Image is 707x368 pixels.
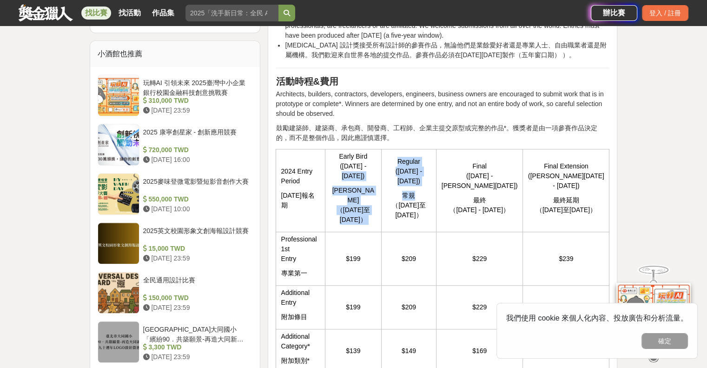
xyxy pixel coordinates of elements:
div: 550,000 TWD [143,194,249,204]
td: $209 [381,232,436,286]
a: [GEOGRAPHIC_DATA]大同國小「繽紛90．共築願景-再造大同新樂園」 九十週年LOGO設計徵選 3,300 TWD [DATE] 23:59 [98,321,253,363]
p: 附加類別* [281,356,320,366]
div: 150,000 TWD [143,293,249,303]
div: 310,000 TWD [143,96,249,106]
a: 2025 康寧創星家 - 創新應用競賽 720,000 TWD [DATE] 16:00 [98,124,253,166]
td: $239 [523,286,609,329]
span: 我們使用 cookie 來個人化內容、投放廣告和分析流量。 [506,314,688,322]
p: Additional Entry [281,288,320,308]
a: 找活動 [115,7,145,20]
a: 玩轉AI 引領未來 2025臺灣中小企業銀行校園金融科技創意挑戰賽 310,000 TWD [DATE] 23:59 [98,74,253,116]
a: 作品集 [148,7,178,20]
div: 2025 康寧創星家 - 創新應用競賽 [143,127,249,145]
p: 附加條目 [281,312,320,322]
td: $209 [381,286,436,329]
button: 確定 [641,333,688,349]
a: 找比賽 [81,7,111,20]
img: d2146d9a-e6f6-4337-9592-8cefde37ba6b.png [616,282,691,344]
p: Final Extension ([PERSON_NAME][DATE] - [DATE]) [528,161,604,191]
td: $199 [325,286,381,329]
div: [DATE] 10:00 [143,204,249,214]
p: 最終 （[DATE] - [DATE]） [441,195,518,215]
td: $229 [436,286,522,329]
div: 登入 / 註冊 [642,5,688,21]
div: 720,000 TWD [143,145,249,155]
strong: 活動時程&費用 [276,76,338,87]
div: 3,300 TWD [143,342,249,352]
p: Professional 1st Entry [281,234,320,264]
p: 2024 Entry Period [281,167,320,186]
div: 全民通用設計比賽 [143,275,249,293]
p: 最終延期 （[DATE]至[DATE]） [528,195,604,215]
div: [DATE] 23:59 [143,254,249,263]
div: 15,000 TWD [143,244,249,254]
p: Regular ([DATE] - [DATE]) [386,157,431,186]
p: 常規 （[DATE]至[DATE]） [386,191,431,220]
div: 小酒館也推薦 [90,41,260,67]
div: [GEOGRAPHIC_DATA]大同國小「繽紛90．共築願景-再造大同新樂園」 九十週年LOGO設計徵選 [143,325,249,342]
li: [MEDICAL_DATA] 設計獎接受所有設計師的參賽作品，無論他們是業餘愛好者還是專業人士、自由職業者還是附屬機構。我們歡迎來自世界各地的提交作品。參賽作品必須在[DATE][DATE]製作... [285,40,609,60]
a: 全民通用設計比賽 150,000 TWD [DATE] 23:59 [98,272,253,314]
p: 專業第一 [281,268,320,278]
a: 2025英文校園形象文創海報設計競賽 15,000 TWD [DATE] 23:59 [98,222,253,264]
div: [DATE] 23:59 [143,106,249,115]
p: [DATE]報名期 [281,191,320,210]
p: 鼓勵建築師、建築商、承包商、開發商、工程師、企業主提交原型或完整的作品*。獲獎者是由一項參賽作品決定的，而不是整個作品，因此應謹慎選擇。 [276,123,609,143]
a: 辦比賽 [591,5,637,21]
p: Additional Category* [281,332,320,351]
a: 2025麥味登微電影暨短影音創作大賽 550,000 TWD [DATE] 10:00 [98,173,253,215]
div: 玩轉AI 引領未來 2025臺灣中小企業銀行校園金融科技創意挑戰賽 [143,78,249,96]
div: [DATE] 16:00 [143,155,249,165]
p: Early Bird ([DATE] - [DATE]) [330,152,377,181]
div: 2025英文校園形象文創海報設計競賽 [143,226,249,244]
p: [PERSON_NAME] （[DATE]至 [DATE]） [330,186,377,225]
div: 2025麥味登微電影暨短影音創作大賽 [143,177,249,194]
p: Architects, builders, contractors, developers, engineers, business owners are encouraged to submi... [276,89,609,119]
input: 2025「洗手新日常：全民 ALL IN」洗手歌全台徵選 [185,5,278,21]
td: $229 [436,232,522,286]
td: $199 [325,232,381,286]
p: Final ([DATE] - [PERSON_NAME][DATE]) [441,161,518,191]
div: [DATE] 23:59 [143,352,249,362]
div: [DATE] 23:59 [143,303,249,313]
td: $239 [523,232,609,286]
